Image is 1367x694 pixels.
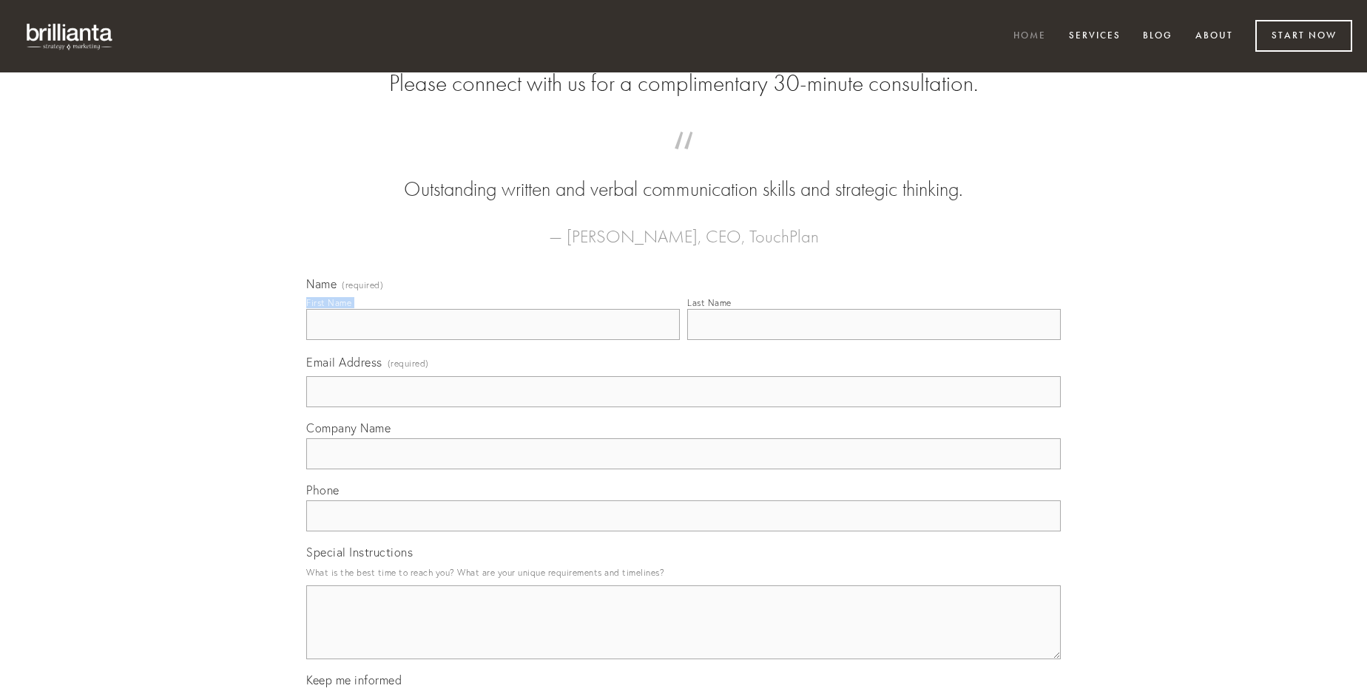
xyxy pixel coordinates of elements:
[306,562,1061,582] p: What is the best time to reach you? What are your unique requirements and timelines?
[1186,24,1243,49] a: About
[306,673,402,687] span: Keep me informed
[330,204,1037,251] figcaption: — [PERSON_NAME], CEO, TouchPlan
[306,69,1061,98] h2: Please connect with us for a complimentary 30-minute consultation.
[306,421,391,435] span: Company Name
[1004,24,1056,49] a: Home
[687,297,732,308] div: Last Name
[306,483,340,497] span: Phone
[1133,24,1182,49] a: Blog
[342,281,383,290] span: (required)
[330,146,1037,204] blockquote: Outstanding written and verbal communication skills and strategic thinking.
[330,146,1037,175] span: “
[306,355,382,370] span: Email Address
[15,15,126,58] img: brillianta - research, strategy, marketing
[306,545,413,559] span: Special Instructions
[306,297,351,308] div: First Name
[1059,24,1130,49] a: Services
[388,353,429,373] span: (required)
[306,276,337,291] span: Name
[1255,20,1352,52] a: Start Now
